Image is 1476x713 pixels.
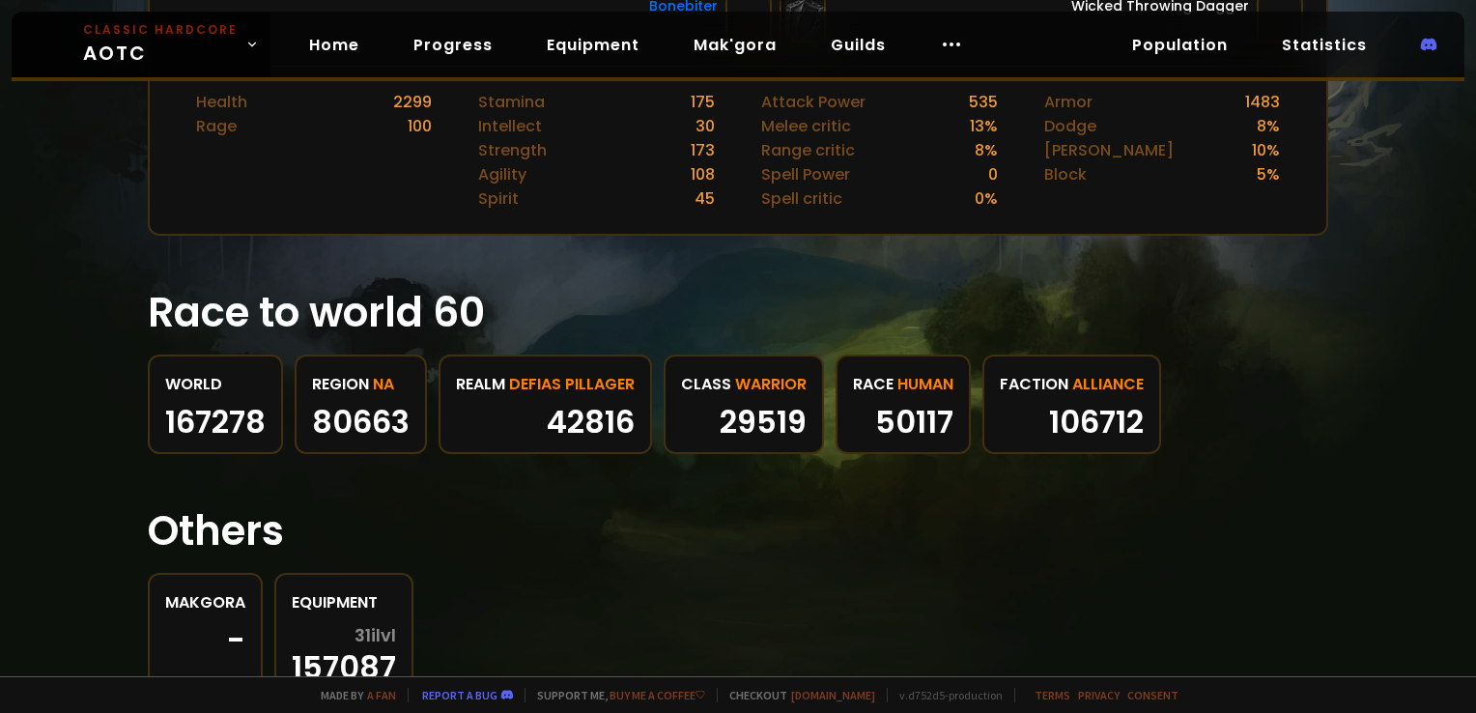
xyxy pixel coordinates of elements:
div: Dodge [1044,114,1096,138]
div: Agility [478,162,526,186]
a: Report a bug [422,688,497,702]
div: Armor [1044,90,1093,114]
div: 535 [969,90,998,114]
a: [DOMAIN_NAME] [791,688,875,702]
span: Warrior [735,372,807,396]
div: 100 [408,114,432,138]
div: 106712 [1000,408,1144,437]
div: 80663 [312,408,410,437]
div: race [853,372,953,396]
a: Equipment [531,25,655,65]
div: region [312,372,410,396]
div: 5 % [1257,162,1280,186]
div: 1483 [1245,90,1280,114]
a: Guilds [815,25,901,65]
div: Spirit [478,186,519,211]
span: Made by [309,688,396,702]
span: Alliance [1072,372,1144,396]
div: [PERSON_NAME] [1044,138,1174,162]
h1: Others [148,500,1328,561]
div: 108 [691,162,715,186]
div: Health [196,90,247,114]
a: Home [294,25,375,65]
div: 173 [691,138,715,162]
span: Checkout [717,688,875,702]
div: Rage [196,114,237,138]
div: World [165,372,266,396]
div: 175 [691,90,715,114]
span: NA [373,372,394,396]
div: Spell Power [761,162,850,186]
a: a fan [367,688,396,702]
span: Defias Pillager [509,372,635,396]
div: Makgora [165,590,245,614]
a: Buy me a coffee [610,688,705,702]
div: Range critic [761,138,855,162]
div: - [165,626,245,655]
div: 45 [695,186,715,211]
div: 8 % [975,138,998,162]
a: Makgora- [148,573,263,699]
span: 31 ilvl [355,626,396,645]
div: 29519 [681,408,807,437]
span: AOTC [83,21,238,68]
div: realm [456,372,635,396]
div: Attack Power [761,90,866,114]
span: Human [897,372,953,396]
span: Support me, [525,688,705,702]
a: Equipment31ilvl157087 [274,573,413,699]
div: Strength [478,138,547,162]
a: Mak'gora [678,25,792,65]
a: Statistics [1266,25,1382,65]
h1: Race to world 60 [148,282,1328,343]
a: realmDefias Pillager42816 [439,355,652,454]
div: 2299 [393,90,432,114]
div: class [681,372,807,396]
a: regionNA80663 [295,355,427,454]
div: 50117 [853,408,953,437]
div: Spell critic [761,186,842,211]
a: Classic HardcoreAOTC [12,12,270,77]
a: World167278 [148,355,283,454]
a: Terms [1035,688,1070,702]
a: Population [1117,25,1243,65]
div: 30 [695,114,715,138]
a: raceHuman50117 [836,355,971,454]
a: factionAlliance106712 [982,355,1161,454]
div: Block [1044,162,1087,186]
div: 8 % [1257,114,1280,138]
div: Intellect [478,114,542,138]
span: v. d752d5 - production [887,688,1003,702]
a: Progress [398,25,508,65]
a: Consent [1127,688,1178,702]
div: 10 % [1252,138,1280,162]
a: classWarrior29519 [664,355,824,454]
div: 157087 [292,626,396,682]
div: 42816 [456,408,635,437]
a: Privacy [1078,688,1120,702]
div: 167278 [165,408,266,437]
div: Melee critic [761,114,851,138]
div: faction [1000,372,1144,396]
div: 0 [988,162,998,186]
div: Equipment [292,590,396,614]
small: Classic Hardcore [83,21,238,39]
div: Stamina [478,90,545,114]
div: 0 % [975,186,998,211]
div: 13 % [970,114,998,138]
